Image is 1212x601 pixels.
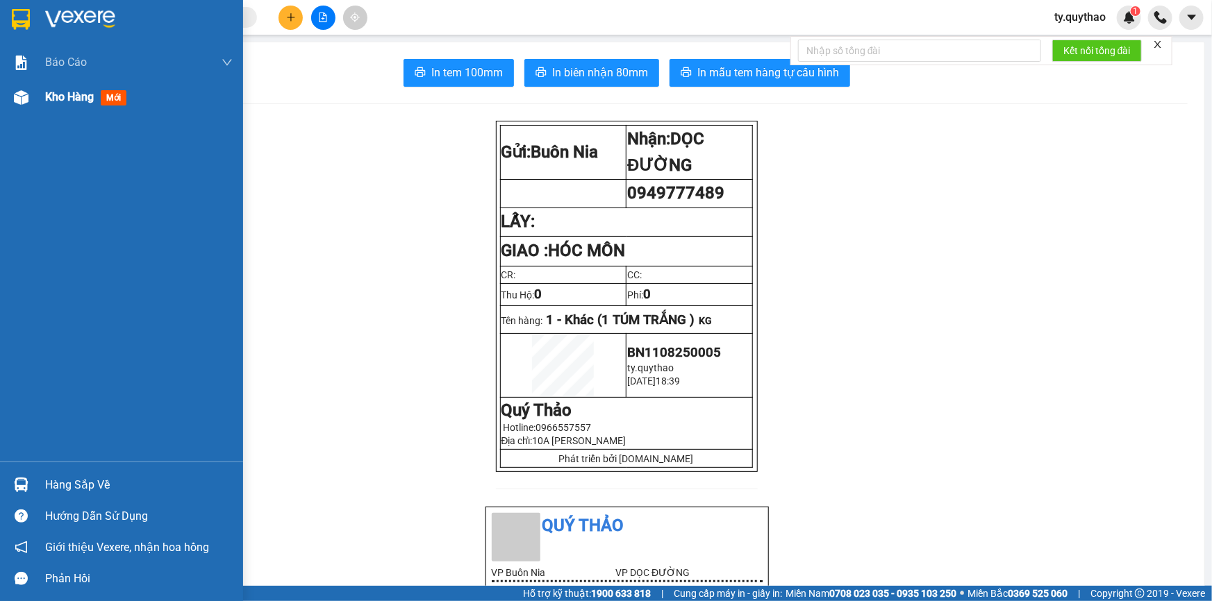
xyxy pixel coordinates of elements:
strong: 1900 633 818 [591,588,651,599]
p: Tên hàng: [501,312,752,328]
td: Thu Hộ: [500,283,626,305]
span: 18:39 [656,375,680,387]
span: ty.quythao [627,362,674,373]
span: question-circle [15,509,28,523]
img: logo-vxr [12,9,30,30]
span: 1 [1133,6,1138,16]
span: down [222,57,233,68]
span: 0966557557 [536,422,592,433]
strong: GIAO : [501,241,626,260]
span: Kết nối tổng đài [1063,43,1131,58]
span: 1 - Khác (1 TÚM TRẮNG ) [547,312,695,328]
span: plus [286,12,296,22]
span: | [1078,586,1080,601]
span: HÓC MÔN [549,241,626,260]
td: CR: [500,266,626,283]
span: notification [15,541,28,554]
span: | [661,586,663,601]
span: Buôn Nia [531,142,599,162]
span: Báo cáo [45,53,87,71]
td: Phát triển bởi [DOMAIN_NAME] [500,450,752,468]
img: phone-icon [1154,11,1167,24]
span: [DATE] [627,375,656,387]
img: warehouse-icon [14,477,28,492]
span: Miền Bắc [968,586,1068,601]
span: DỌC ĐƯỜNG [627,129,704,175]
span: caret-down [1186,11,1198,24]
strong: LẤY: [501,212,536,231]
span: Gửi: [12,13,33,28]
span: KG [699,315,713,326]
button: file-add [311,6,335,30]
div: 0949777489 [99,45,197,65]
button: aim [343,6,367,30]
button: caret-down [1179,6,1204,30]
strong: 0369 525 060 [1008,588,1068,599]
span: Miền Nam [786,586,956,601]
span: printer [415,67,426,80]
strong: Quý Thảo [501,400,572,420]
span: Hỗ trợ kỹ thuật: [523,586,651,601]
span: In biên nhận 80mm [552,64,648,81]
li: VP Buôn Nia [492,565,616,580]
span: ty.quythao [1043,8,1117,26]
span: printer [536,67,547,80]
input: Nhập số tổng đài [798,40,1041,62]
td: Phí: [626,283,753,305]
div: Hàng sắp về [45,475,233,496]
img: warehouse-icon [14,90,28,105]
div: Buôn Nia [12,12,90,45]
img: solution-icon [14,56,28,70]
span: file-add [318,12,328,22]
button: plus [279,6,303,30]
sup: 1 [1131,6,1140,16]
div: Hướng dẫn sử dụng [45,506,233,527]
span: HÓC MÔN [99,65,163,113]
strong: 0708 023 035 - 0935 103 250 [829,588,956,599]
span: copyright [1135,589,1145,598]
span: BN1108250005 [627,345,721,360]
div: Phản hồi [45,568,233,589]
td: CC: [626,266,753,283]
span: printer [681,67,692,80]
span: In tem 100mm [431,64,503,81]
button: printerIn biên nhận 80mm [524,59,659,87]
img: icon-new-feature [1123,11,1136,24]
button: printerIn tem 100mm [404,59,514,87]
span: Kho hàng [45,90,94,103]
span: 0949777489 [627,183,724,203]
span: Nhận: [99,13,133,28]
span: DĐ: [99,72,119,87]
span: 10A [PERSON_NAME] [533,435,626,446]
span: Địa chỉ: [501,435,626,446]
strong: Nhận: [627,129,704,175]
span: close [1153,40,1163,49]
span: Giới thiệu Vexere, nhận hoa hồng [45,539,209,556]
strong: Gửi: [501,142,599,162]
span: Hotline: [504,422,592,433]
span: 0 [643,287,651,302]
span: In mẫu tem hàng tự cấu hình [697,64,839,81]
div: DỌC ĐƯỜNG [99,12,197,45]
button: Kết nối tổng đài [1052,40,1142,62]
span: ⚪️ [960,591,964,596]
span: mới [101,90,126,105]
span: message [15,572,28,585]
span: aim [350,12,360,22]
span: 0 [535,287,542,302]
li: VP DỌC ĐƯỜNG [615,565,740,580]
li: Quý Thảo [492,513,763,539]
button: printerIn mẫu tem hàng tự cấu hình [670,59,850,87]
span: Cung cấp máy in - giấy in: [674,586,782,601]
